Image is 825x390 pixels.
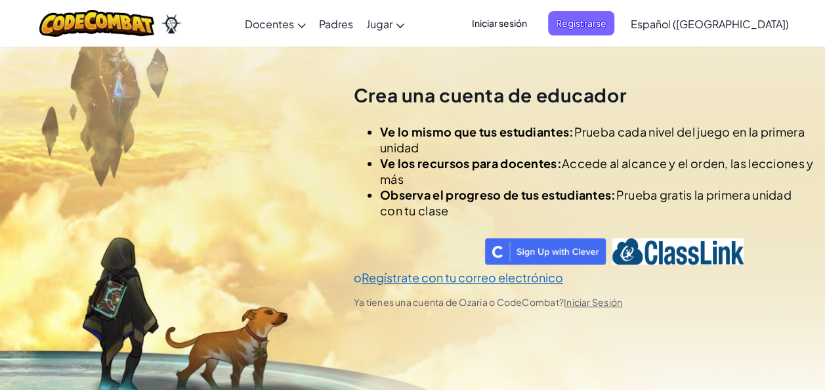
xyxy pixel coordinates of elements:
[548,11,614,35] button: Registrarse
[380,156,814,186] span: Accede al alcance y el orden, las lecciones y más
[39,10,154,37] img: CodeCombat logo
[161,14,182,33] img: Ozaria
[354,296,622,308] span: Ya tienes una cuenta de Ozaria o CodeCombat?
[312,6,360,41] a: Padres
[362,270,563,285] a: Regístrate con tu correo electrónico
[631,17,789,31] span: Español ([GEOGRAPHIC_DATA])
[380,187,616,202] span: Observa el progreso de tus estudiantes:
[354,83,815,108] h2: Crea una cuenta de educador
[485,238,606,265] img: clever_sso_button@2x.png
[238,6,312,41] a: Docentes
[366,17,392,31] span: Jugar
[564,296,622,308] a: Iniciar Sesión
[347,237,485,266] iframe: Botón de Acceder con Google
[245,17,294,31] span: Docentes
[380,124,574,139] span: Ve lo mismo que tus estudiantes:
[360,6,411,41] a: Jugar
[380,156,562,171] span: Ve los recursos para docentes:
[380,124,805,155] span: Prueba cada nivel del juego en la primera unidad
[380,187,792,218] span: Prueba gratis la primera unidad con tu clase
[354,270,362,285] span: o
[624,6,795,41] a: Español ([GEOGRAPHIC_DATA])
[612,238,744,265] img: classlink-logo-text.png
[464,11,535,35] button: Iniciar sesión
